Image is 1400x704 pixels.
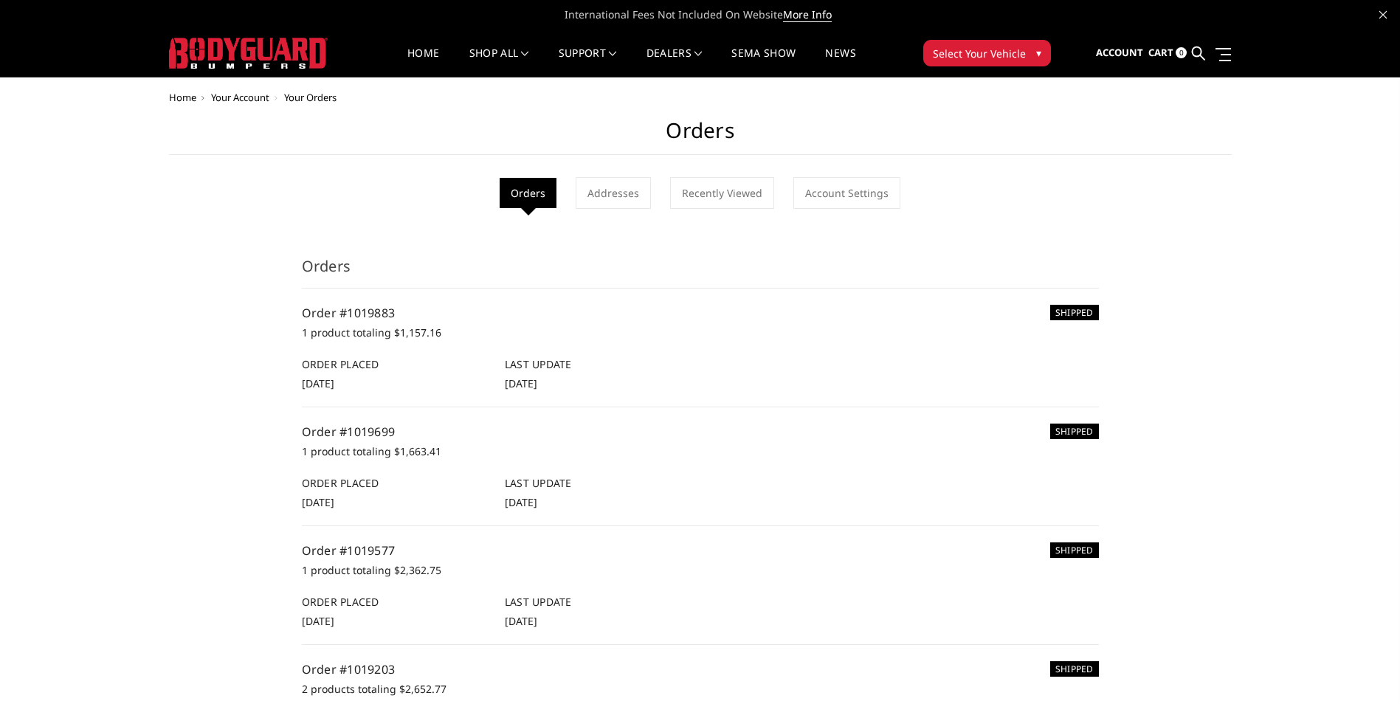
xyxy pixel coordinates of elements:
[576,177,651,209] a: Addresses
[1148,33,1187,73] a: Cart 0
[169,91,196,104] a: Home
[302,594,489,610] h6: Order Placed
[302,542,396,559] a: Order #1019577
[505,356,692,372] h6: Last Update
[825,48,855,77] a: News
[1050,542,1099,558] h6: SHIPPED
[302,475,489,491] h6: Order Placed
[505,495,537,509] span: [DATE]
[302,305,396,321] a: Order #1019883
[302,661,396,677] a: Order #1019203
[1036,45,1041,61] span: ▾
[505,475,692,491] h6: Last Update
[302,614,334,628] span: [DATE]
[1096,33,1143,73] a: Account
[302,255,1099,289] h3: Orders
[284,91,337,104] span: Your Orders
[1050,305,1099,320] h6: SHIPPED
[731,48,796,77] a: SEMA Show
[302,356,489,372] h6: Order Placed
[302,680,1099,698] p: 2 products totaling $2,652.77
[1050,424,1099,439] h6: SHIPPED
[559,48,617,77] a: Support
[1096,46,1143,59] span: Account
[302,424,396,440] a: Order #1019699
[793,177,900,209] a: Account Settings
[302,376,334,390] span: [DATE]
[505,376,537,390] span: [DATE]
[469,48,529,77] a: shop all
[211,91,269,104] a: Your Account
[933,46,1026,61] span: Select Your Vehicle
[1176,47,1187,58] span: 0
[646,48,703,77] a: Dealers
[1148,46,1173,59] span: Cart
[500,178,556,208] li: Orders
[169,118,1232,155] h1: Orders
[783,7,832,22] a: More Info
[302,562,1099,579] p: 1 product totaling $2,362.75
[302,324,1099,342] p: 1 product totaling $1,157.16
[1050,661,1099,677] h6: SHIPPED
[505,594,692,610] h6: Last Update
[302,443,1099,460] p: 1 product totaling $1,663.41
[505,614,537,628] span: [DATE]
[302,495,334,509] span: [DATE]
[670,177,774,209] a: Recently Viewed
[923,40,1051,66] button: Select Your Vehicle
[169,38,328,69] img: BODYGUARD BUMPERS
[407,48,439,77] a: Home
